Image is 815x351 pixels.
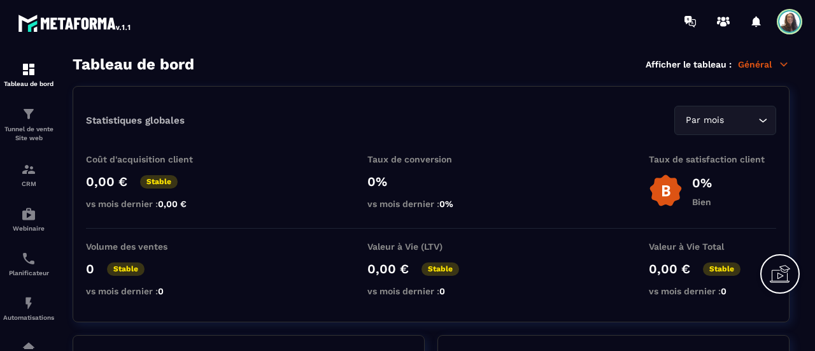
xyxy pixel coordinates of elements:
[86,199,213,209] p: vs mois dernier :
[726,113,755,127] input: Search for option
[703,262,741,276] p: Stable
[86,286,213,296] p: vs mois dernier :
[86,174,127,189] p: 0,00 €
[649,261,690,276] p: 0,00 €
[21,251,36,266] img: scheduler
[649,241,776,252] p: Valeur à Vie Total
[3,97,54,152] a: formationformationTunnel de vente Site web
[21,62,36,77] img: formation
[158,199,187,209] span: 0,00 €
[367,261,409,276] p: 0,00 €
[3,125,54,143] p: Tunnel de vente Site web
[86,154,213,164] p: Coût d'acquisition client
[439,199,453,209] span: 0%
[683,113,726,127] span: Par mois
[3,52,54,97] a: formationformationTableau de bord
[86,261,94,276] p: 0
[367,199,495,209] p: vs mois dernier :
[738,59,790,70] p: Général
[21,296,36,311] img: automations
[21,162,36,177] img: formation
[692,175,712,190] p: 0%
[721,286,726,296] span: 0
[3,286,54,331] a: automationsautomationsAutomatisations
[86,115,185,126] p: Statistiques globales
[18,11,132,34] img: logo
[3,225,54,232] p: Webinaire
[3,314,54,321] p: Automatisations
[367,174,495,189] p: 0%
[367,154,495,164] p: Taux de conversion
[674,106,776,135] div: Search for option
[107,262,145,276] p: Stable
[140,175,178,189] p: Stable
[649,286,776,296] p: vs mois dernier :
[3,180,54,187] p: CRM
[439,286,445,296] span: 0
[86,241,213,252] p: Volume des ventes
[3,241,54,286] a: schedulerschedulerPlanificateur
[646,59,732,69] p: Afficher le tableau :
[422,262,459,276] p: Stable
[367,286,495,296] p: vs mois dernier :
[158,286,164,296] span: 0
[21,106,36,122] img: formation
[3,197,54,241] a: automationsautomationsWebinaire
[3,269,54,276] p: Planificateur
[692,197,712,207] p: Bien
[3,152,54,197] a: formationformationCRM
[21,206,36,222] img: automations
[649,154,776,164] p: Taux de satisfaction client
[367,241,495,252] p: Valeur à Vie (LTV)
[73,55,194,73] h3: Tableau de bord
[649,174,683,208] img: b-badge-o.b3b20ee6.svg
[3,80,54,87] p: Tableau de bord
